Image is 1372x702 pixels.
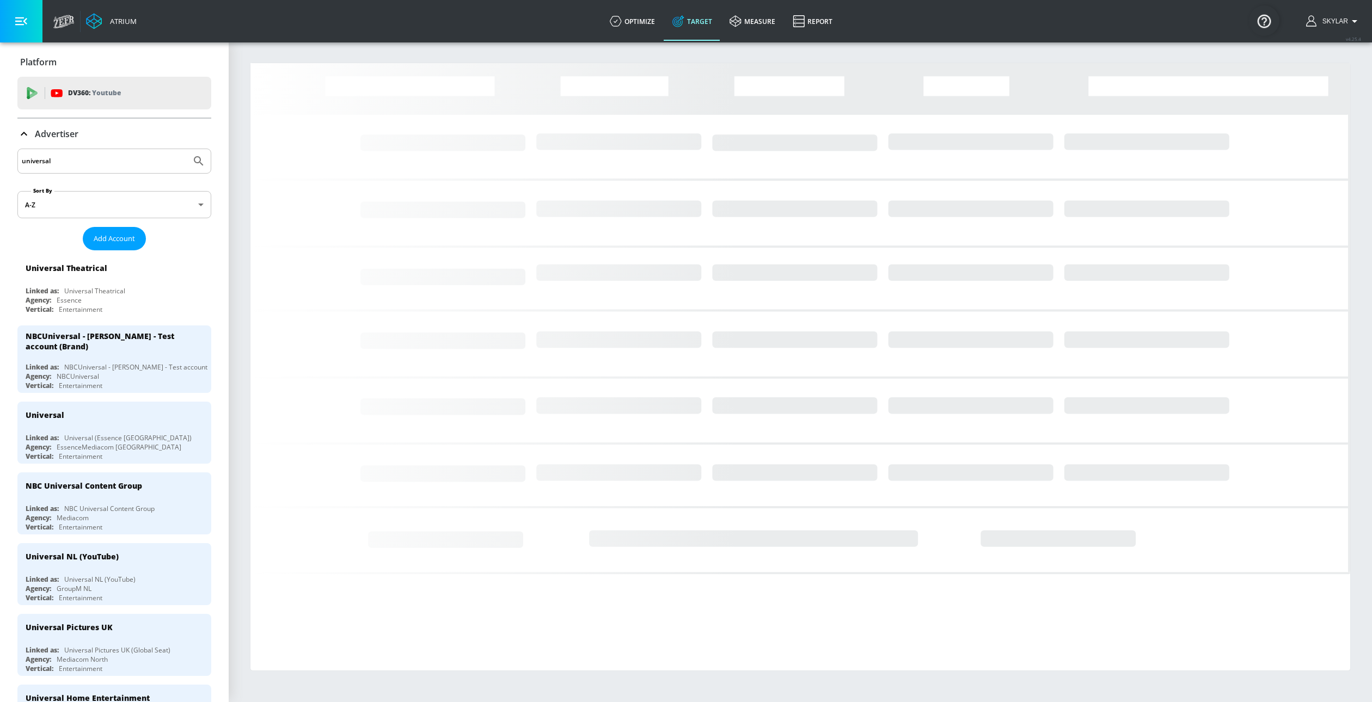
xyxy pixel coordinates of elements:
span: login as: skylar.britton@zefr.com [1318,17,1348,25]
div: Entertainment [59,593,102,602]
div: Universal Theatrical [26,263,107,273]
button: Skylar [1306,15,1361,28]
input: Search by name [22,154,187,168]
div: Universal Pictures UK [26,622,113,632]
div: UniversalLinked as:Universal (Essence [GEOGRAPHIC_DATA])Agency:EssenceMediacom [GEOGRAPHIC_DATA]V... [17,402,211,464]
div: EssenceMediacom [GEOGRAPHIC_DATA] [57,442,181,452]
button: Add Account [83,227,146,250]
div: Universal Theatrical [64,286,125,295]
div: Universal Pictures UK (Global Seat) [64,645,170,655]
div: Vertical: [26,522,53,532]
a: measure [721,2,784,41]
div: Agency: [26,513,51,522]
button: Submit Search [187,149,211,173]
p: Youtube [92,87,121,98]
div: NBC Universal Content GroupLinked as:NBC Universal Content GroupAgency:MediacomVertical:Entertain... [17,472,211,534]
div: Agency: [26,655,51,664]
div: NBCUniversal - [PERSON_NAME] - Test account (Brand)Linked as:NBCUniversal - [PERSON_NAME] - Test ... [17,325,211,393]
label: Sort By [31,187,54,194]
div: Universal Pictures UKLinked as:Universal Pictures UK (Global Seat)Agency:Mediacom NorthVertical:E... [17,614,211,676]
div: Platform [17,47,211,77]
a: optimize [601,2,664,41]
div: Entertainment [59,305,102,314]
div: Agency: [26,372,51,381]
div: A-Z [17,191,211,218]
div: Vertical: [26,305,53,314]
button: Open Resource Center [1249,5,1279,36]
div: Entertainment [59,664,102,673]
div: GroupM NL [57,584,91,593]
div: Linked as: [26,504,59,513]
div: Atrium [106,16,137,26]
div: Universal [26,410,64,420]
div: Universal TheatricalLinked as:Universal TheatricalAgency:EssenceVertical:Entertainment [17,255,211,317]
div: Mediacom [57,513,89,522]
div: Vertical: [26,452,53,461]
div: Universal NL (YouTube)Linked as:Universal NL (YouTube)Agency:GroupM NLVertical:Entertainment [17,543,211,605]
a: Atrium [86,13,137,29]
div: Vertical: [26,664,53,673]
a: Target [664,2,721,41]
div: DV360: Youtube [17,77,211,109]
div: NBCUniversal - [PERSON_NAME] - Test account [64,362,207,372]
span: Add Account [94,232,135,245]
div: NBCUniversal [57,372,99,381]
div: Entertainment [59,452,102,461]
div: Mediacom North [57,655,108,664]
div: Vertical: [26,381,53,390]
div: Linked as: [26,433,59,442]
div: Universal (Essence [GEOGRAPHIC_DATA]) [64,433,192,442]
div: Advertiser [17,119,211,149]
div: Universal NL (YouTube) [64,575,136,584]
div: Linked as: [26,286,59,295]
div: Entertainment [59,522,102,532]
div: NBC Universal Content Group [26,481,142,491]
p: Advertiser [35,128,78,140]
span: v 4.25.4 [1346,36,1361,42]
div: Agency: [26,584,51,593]
div: NBC Universal Content Group [64,504,155,513]
div: Linked as: [26,645,59,655]
div: Vertical: [26,593,53,602]
p: Platform [20,56,57,68]
div: Universal NL (YouTube) [26,551,119,562]
p: DV360: [68,87,121,99]
div: Agency: [26,295,51,305]
div: Essence [57,295,82,305]
div: Agency: [26,442,51,452]
div: Linked as: [26,575,59,584]
div: NBCUniversal - [PERSON_NAME] - Test account (Brand) [26,331,193,352]
a: Report [784,2,841,41]
div: Entertainment [59,381,102,390]
div: Linked as: [26,362,59,372]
